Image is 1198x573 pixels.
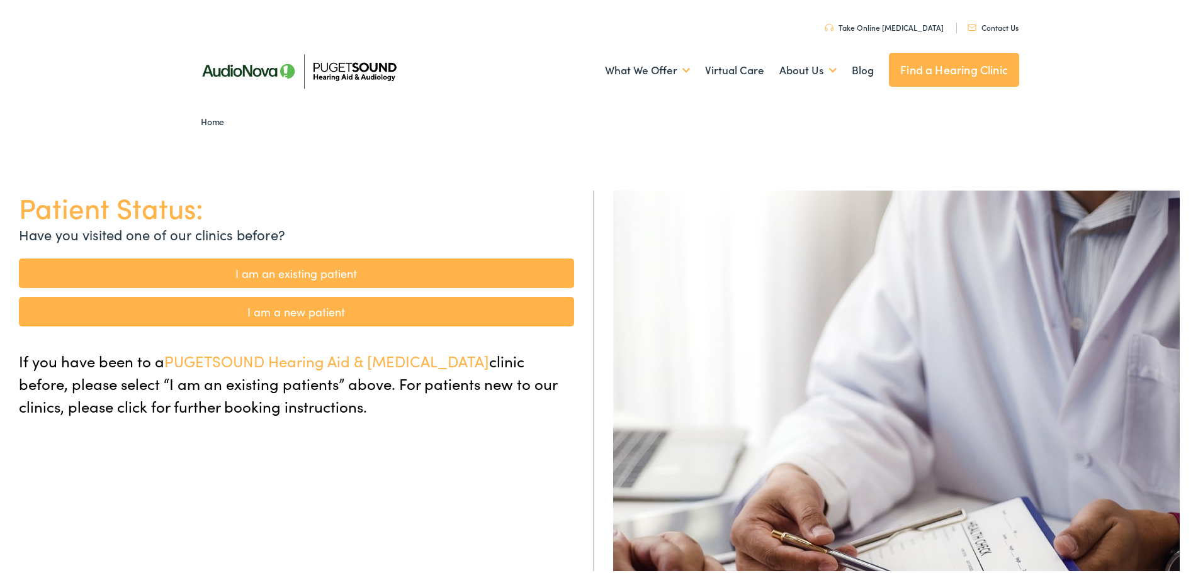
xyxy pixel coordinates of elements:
[19,221,574,242] p: Have you visited one of our clinics before?
[968,22,976,28] img: utility icon
[889,50,1019,84] a: Find a Hearing Clinic
[164,348,489,369] span: PUGETSOUND Hearing Aid & [MEDICAL_DATA]
[19,347,574,415] p: If you have been to a clinic before, please select “I am an existing patients” above. For patient...
[19,188,574,221] h1: Patient Status:
[825,21,834,29] img: utility icon
[705,45,764,91] a: Virtual Care
[825,19,944,30] a: Take Online [MEDICAL_DATA]
[19,256,574,286] a: I am an existing patient
[605,45,690,91] a: What We Offer
[968,19,1019,30] a: Contact Us
[852,45,874,91] a: Blog
[201,113,230,125] a: Home
[19,294,574,324] a: I am a new patient
[779,45,837,91] a: About Us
